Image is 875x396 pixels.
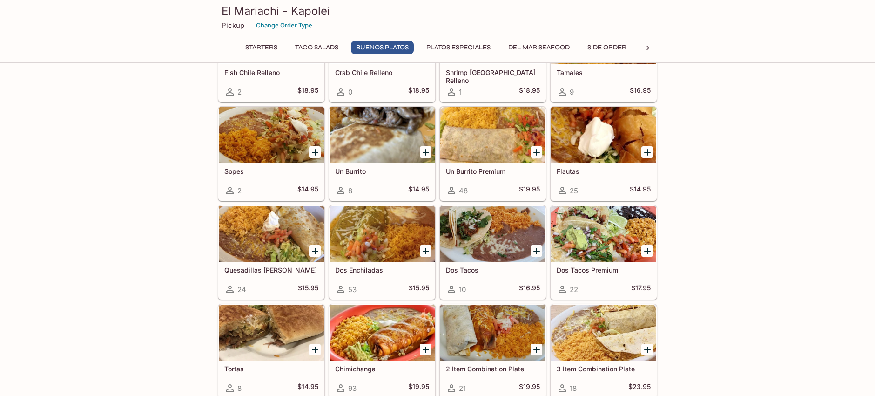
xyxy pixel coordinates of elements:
[219,206,324,262] div: Quesadillas Degollado
[459,186,468,195] span: 48
[557,266,651,274] h5: Dos Tacos Premium
[224,365,318,373] h5: Tortas
[237,88,242,96] span: 2
[630,86,651,97] h5: $16.95
[240,41,283,54] button: Starters
[519,185,540,196] h5: $19.95
[551,305,656,361] div: 3 Item Combination Plate
[440,305,545,361] div: 2 Item Combination Plate
[329,205,435,300] a: Dos Enchiladas53$15.95
[531,146,542,158] button: Add Un Burrito Premium
[446,365,540,373] h5: 2 Item Combination Plate
[570,285,578,294] span: 22
[330,206,435,262] div: Dos Enchiladas
[446,167,540,175] h5: Un Burrito Premium
[641,245,653,257] button: Add Dos Tacos Premium
[446,68,540,84] h5: Shrimp [GEOGRAPHIC_DATA] Relleno
[551,206,656,262] div: Dos Tacos Premium
[440,205,546,300] a: Dos Tacos10$16.95
[218,205,324,300] a: Quesadillas [PERSON_NAME]24$15.95
[252,18,316,33] button: Change Order Type
[531,245,542,257] button: Add Dos Tacos
[459,384,466,393] span: 21
[290,41,343,54] button: Taco Salads
[440,107,545,163] div: Un Burrito Premium
[297,382,318,394] h5: $14.95
[641,146,653,158] button: Add Flautas
[408,185,429,196] h5: $14.95
[420,146,431,158] button: Add Un Burrito
[330,107,435,163] div: Un Burrito
[224,167,318,175] h5: Sopes
[351,41,414,54] button: Buenos Platos
[420,344,431,355] button: Add Chimichanga
[551,107,656,163] div: Flautas
[348,88,352,96] span: 0
[440,8,545,64] div: Shrimp Chile Relleno
[503,41,575,54] button: Del Mar Seafood
[408,382,429,394] h5: $19.95
[557,167,651,175] h5: Flautas
[329,107,435,201] a: Un Burrito8$14.95
[219,8,324,64] div: Fish Chile Relleno
[446,266,540,274] h5: Dos Tacos
[348,285,357,294] span: 53
[218,107,324,201] a: Sopes2$14.95
[309,146,321,158] button: Add Sopes
[570,88,574,96] span: 9
[440,206,545,262] div: Dos Tacos
[335,167,429,175] h5: Un Burrito
[330,8,435,64] div: Crab Chile Relleno
[237,384,242,393] span: 8
[408,86,429,97] h5: $18.95
[519,284,540,295] h5: $16.95
[628,382,651,394] h5: $23.95
[222,4,653,18] h3: El Mariachi - Kapolei
[531,344,542,355] button: Add 2 Item Combination Plate
[570,186,578,195] span: 25
[519,86,540,97] h5: $18.95
[519,382,540,394] h5: $19.95
[309,344,321,355] button: Add Tortas
[348,384,357,393] span: 93
[420,245,431,257] button: Add Dos Enchiladas
[557,68,651,76] h5: Tamales
[219,107,324,163] div: Sopes
[551,205,657,300] a: Dos Tacos Premium22$17.95
[224,266,318,274] h5: Quesadillas [PERSON_NAME]
[219,305,324,361] div: Tortas
[631,284,651,295] h5: $17.95
[335,365,429,373] h5: Chimichanga
[582,41,632,54] button: Side Order
[222,21,244,30] p: Pickup
[297,185,318,196] h5: $14.95
[298,284,318,295] h5: $15.95
[440,107,546,201] a: Un Burrito Premium48$19.95
[348,186,352,195] span: 8
[335,266,429,274] h5: Dos Enchiladas
[297,86,318,97] h5: $18.95
[551,8,656,64] div: Tamales
[459,285,466,294] span: 10
[421,41,496,54] button: Platos Especiales
[630,185,651,196] h5: $14.95
[330,305,435,361] div: Chimichanga
[237,186,242,195] span: 2
[459,88,462,96] span: 1
[237,285,246,294] span: 24
[551,107,657,201] a: Flautas25$14.95
[557,365,651,373] h5: 3 Item Combination Plate
[641,344,653,355] button: Add 3 Item Combination Plate
[570,384,577,393] span: 18
[309,245,321,257] button: Add Quesadillas Degollado
[335,68,429,76] h5: Crab Chile Relleno
[224,68,318,76] h5: Fish Chile Relleno
[409,284,429,295] h5: $15.95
